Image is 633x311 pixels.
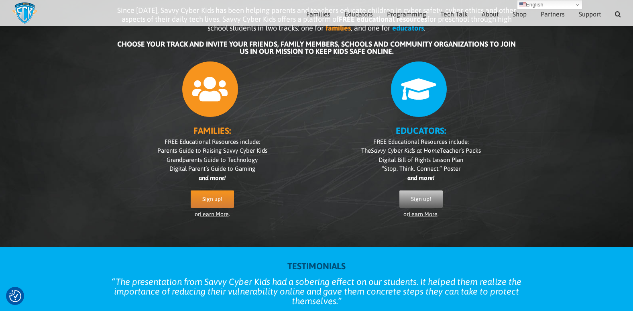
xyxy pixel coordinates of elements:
i: and more! [199,174,226,181]
span: Sign up! [411,196,431,203]
b: families [326,24,351,32]
i: Savvy Cyber Kids at Home [371,147,440,154]
a: Learn More [200,211,229,217]
b: educators [392,24,424,32]
img: Revisit consent button [9,290,21,302]
span: Digital Parent’s Guide to Gaming [169,165,255,172]
span: Tech Talk [440,11,468,17]
span: Programming [387,11,426,17]
span: Families [306,11,330,17]
img: en [519,2,526,8]
span: Grandparents Guide to Technology [167,156,258,163]
i: and more! [407,174,434,181]
a: Sign up! [191,190,234,208]
button: Consent Preferences [9,290,21,302]
b: CHOOSE YOUR TRACK AND INVITE YOUR FRIENDS, FAMILY MEMBERS, SCHOOLS AND COMMUNITY ORGANIZATIONS TO... [117,40,516,55]
span: Shop [513,11,527,17]
span: Support [579,11,601,17]
span: The Teacher’s Packs [361,147,481,154]
span: , and one for [351,24,391,32]
span: About [482,11,499,17]
span: Educators [344,11,373,17]
blockquote: The presentation from Savvy Cyber Kids had a sobering effect on our students. It helped them real... [108,277,525,306]
span: FREE Educational Resources include: [373,138,469,145]
a: Learn More [409,211,438,217]
span: or . [195,211,230,217]
span: Partners [541,11,565,17]
img: Savvy Cyber Kids Logo [12,2,37,24]
span: FREE Educational Resources include: [165,138,260,145]
span: Digital Bill of Rights Lesson Plan [379,156,463,163]
b: EDUCATORS: [396,125,446,136]
b: FAMILIES: [193,125,231,136]
a: Sign up! [399,190,443,208]
span: Parents Guide to Raising Savvy Cyber Kids [157,147,267,154]
strong: TESTIMONIALS [287,261,346,271]
span: or . [403,211,439,217]
span: Sign up! [202,196,222,203]
span: . [424,24,425,32]
span: “Stop. Think. Connect.” Poster [382,165,460,172]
